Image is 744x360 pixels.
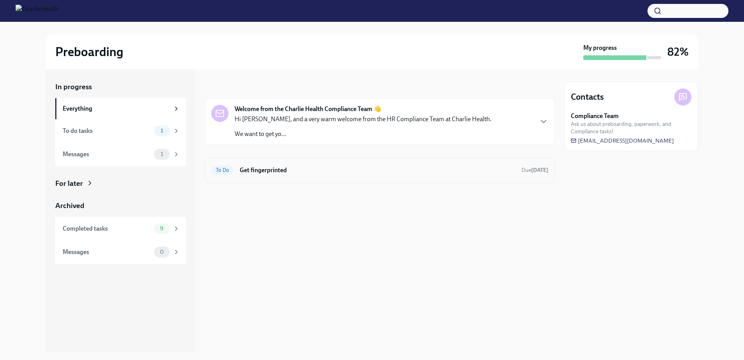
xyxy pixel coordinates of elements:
[55,178,83,189] div: For later
[571,112,619,120] strong: Compliance Team
[667,45,689,59] h3: 82%
[205,82,241,92] div: In progress
[55,44,123,60] h2: Preboarding
[55,217,186,240] a: Completed tasks9
[235,130,491,138] p: We want to get yo...
[571,91,604,103] h4: Contacts
[63,248,151,256] div: Messages
[156,151,168,157] span: 1
[571,137,674,145] a: [EMAIL_ADDRESS][DOMAIN_NAME]
[211,167,233,173] span: To Do
[240,166,515,175] h6: Get fingerprinted
[63,150,151,159] div: Messages
[63,127,151,135] div: To do tasks
[55,240,186,264] a: Messages0
[55,119,186,143] a: To do tasks1
[521,166,548,174] span: August 18th, 2025 08:00
[63,224,151,233] div: Completed tasks
[55,82,186,92] a: In progress
[211,164,548,176] a: To DoGet fingerprintedDue[DATE]
[55,98,186,119] a: Everything
[521,167,548,173] span: Due
[531,167,548,173] strong: [DATE]
[155,249,168,255] span: 0
[583,44,617,52] strong: My progress
[63,104,170,113] div: Everything
[55,178,186,189] a: For later
[55,143,186,166] a: Messages1
[235,105,381,113] strong: Welcome from the Charlie Health Compliance Team 👋
[571,120,691,135] span: Ask us about preboarding, paperwork, and Compliance tasks!
[16,5,59,17] img: CharlieHealth
[235,115,491,124] p: Hi [PERSON_NAME], and a very warm welcome from the HR Compliance Team at Charlie Health.
[156,128,168,134] span: 1
[155,226,168,231] span: 9
[55,201,186,211] a: Archived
